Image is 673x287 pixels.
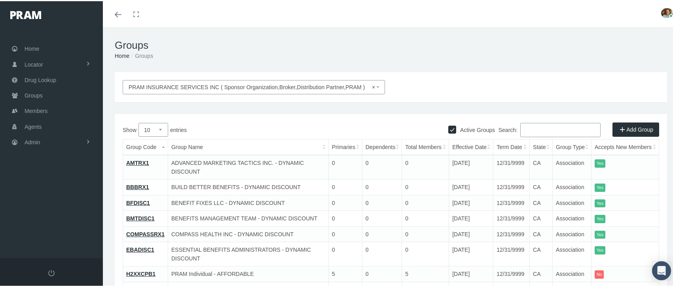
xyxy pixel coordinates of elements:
td: BUILD BETTER BENEFITS - DYNAMIC DISCOUNT [168,178,328,194]
th: Group Code: activate to sort column descending [123,138,168,154]
td: Association [553,210,591,226]
li: Groups [129,50,153,59]
td: CA [530,194,553,210]
td: [DATE] [449,154,493,178]
td: 0 [328,194,362,210]
span: × [372,82,378,90]
td: PRAM Individual - AFFORDABLE [168,265,328,281]
td: BENEFIT FIXES LLC - DYNAMIC DISCOUNT [168,194,328,210]
td: 0 [328,241,362,265]
td: 0 [362,210,402,226]
td: CA [530,225,553,241]
th: Primaries: activate to sort column ascending [328,138,362,154]
td: [DATE] [449,178,493,194]
td: CA [530,154,553,178]
span: Drug Lookup [25,71,56,86]
td: Association [553,225,591,241]
input: Search: [520,122,601,136]
itemstyle: Yes [595,182,605,191]
itemstyle: Yes [595,230,605,238]
a: H2XXCPB1 [126,270,155,276]
a: BMTDISC1 [126,214,155,220]
th: State: activate to sort column ascending [530,138,553,154]
td: [DATE] [449,210,493,226]
span: Home [25,40,39,55]
td: CA [530,210,553,226]
label: Search: [499,122,601,136]
td: 0 [402,210,449,226]
td: 12/31/9999 [493,194,530,210]
td: 12/31/9999 [493,241,530,265]
td: ESSENTIAL BENEFITS ADMINISTRATORS - DYNAMIC DISCOUNT [168,241,328,265]
div: Open Intercom Messenger [652,260,671,279]
a: BFDISC1 [126,199,150,205]
span: Groups [25,87,43,102]
td: Association [553,194,591,210]
td: 0 [362,194,402,210]
td: 12/31/9999 [493,154,530,178]
label: Active Groups [456,124,495,133]
th: Accepts New Members: activate to sort column ascending [591,138,659,154]
td: 0 [402,225,449,241]
a: AMTRX1 [126,159,149,165]
td: 0 [402,194,449,210]
span: Members [25,102,47,117]
td: 0 [362,154,402,178]
img: S_Profile_Picture_15241.jpg [661,7,673,17]
span: PRAM INSURANCE SERVICES INC ( Sponsor Organization,Broker,Distribution Partner,PRAM ) [123,79,385,93]
span: PRAM INSURANCE SERVICES INC ( Sponsor Organization,Broker,Distribution Partner,PRAM ) [129,82,374,90]
td: CA [530,241,553,265]
td: CA [530,265,553,281]
td: 0 [402,154,449,178]
td: [DATE] [449,241,493,265]
td: 0 [362,225,402,241]
td: 0 [328,178,362,194]
td: 0 [328,154,362,178]
a: Home [115,52,129,58]
th: Term Date: activate to sort column ascending [493,138,530,154]
td: Association [553,265,591,281]
td: 12/31/9999 [493,265,530,281]
td: 0 [328,225,362,241]
th: Group Type: activate to sort column ascending [553,138,591,154]
td: 0 [362,265,402,281]
td: [DATE] [449,225,493,241]
td: 0 [328,210,362,226]
td: 5 [402,265,449,281]
td: 0 [402,178,449,194]
th: Total Members: activate to sort column ascending [402,138,449,154]
td: 12/31/9999 [493,225,530,241]
a: BBBRX1 [126,183,149,189]
label: Show entries [123,122,391,136]
td: Association [553,154,591,178]
itemstyle: Yes [595,198,605,207]
td: 0 [362,178,402,194]
td: 12/31/9999 [493,178,530,194]
td: COMPASS HEALTH INC - DYNAMIC DISCOUNT [168,225,328,241]
td: ADVANCED MARKETING TACTICS INC. - DYNAMIC DISCOUNT [168,154,328,178]
th: Dependents: activate to sort column ascending [362,138,402,154]
span: Admin [25,134,40,149]
itemstyle: No [595,269,604,277]
select: Showentries [138,122,168,136]
td: CA [530,178,553,194]
a: COMPASSRX1 [126,230,165,236]
td: [DATE] [449,194,493,210]
td: Association [553,178,591,194]
td: Association [553,241,591,265]
a: EBADISC1 [126,245,154,252]
itemstyle: Yes [595,245,605,253]
td: BENEFITS MANAGEMENT TEAM - DYNAMIC DISCOUNT [168,210,328,226]
itemstyle: Yes [595,214,605,222]
itemstyle: Yes [595,158,605,166]
span: Agents [25,118,42,133]
h1: Groups [115,38,667,50]
td: [DATE] [449,265,493,281]
td: 0 [362,241,402,265]
td: 12/31/9999 [493,210,530,226]
th: Group Name: activate to sort column ascending [168,138,328,154]
img: PRAM_20_x_78.png [10,10,41,18]
td: 5 [328,265,362,281]
a: Add Group [612,121,659,136]
span: Locator [25,56,43,71]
